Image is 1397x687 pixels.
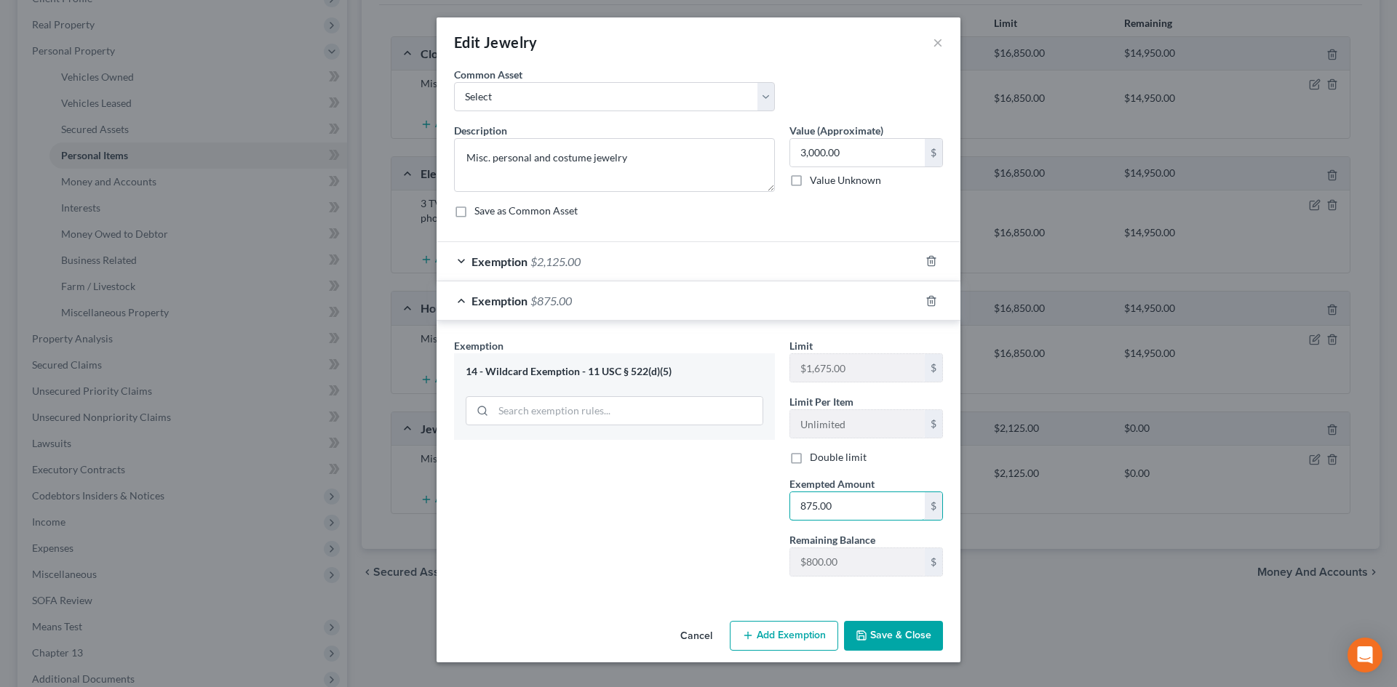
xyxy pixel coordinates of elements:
[466,365,763,379] div: 14 - Wildcard Exemption - 11 USC § 522(d)(5)
[790,548,925,576] input: --
[925,139,942,166] div: $
[454,340,504,352] span: Exemption
[790,354,925,382] input: --
[790,410,925,438] input: --
[810,173,881,188] label: Value Unknown
[789,123,883,138] label: Value (Approximate)
[789,394,853,409] label: Limit Per Item
[669,622,724,651] button: Cancel
[844,621,943,651] button: Save & Close
[530,254,581,268] span: $2,125.00
[1348,638,1382,672] div: Open Intercom Messenger
[471,294,528,308] span: Exemption
[933,33,943,51] button: ×
[530,294,572,308] span: $875.00
[925,410,942,438] div: $
[810,450,867,465] label: Double limit
[471,254,528,268] span: Exemption
[789,478,875,490] span: Exempted Amount
[789,340,813,352] span: Limit
[789,532,875,547] label: Remaining Balance
[474,204,578,218] label: Save as Common Asset
[454,67,522,82] label: Common Asset
[454,32,538,52] div: Edit Jewelry
[493,397,763,425] input: Search exemption rules...
[925,492,942,520] div: $
[925,548,942,576] div: $
[925,354,942,382] div: $
[790,492,925,520] input: 0.00
[790,139,925,166] input: 0.00
[454,124,507,137] span: Description
[730,621,838,651] button: Add Exemption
